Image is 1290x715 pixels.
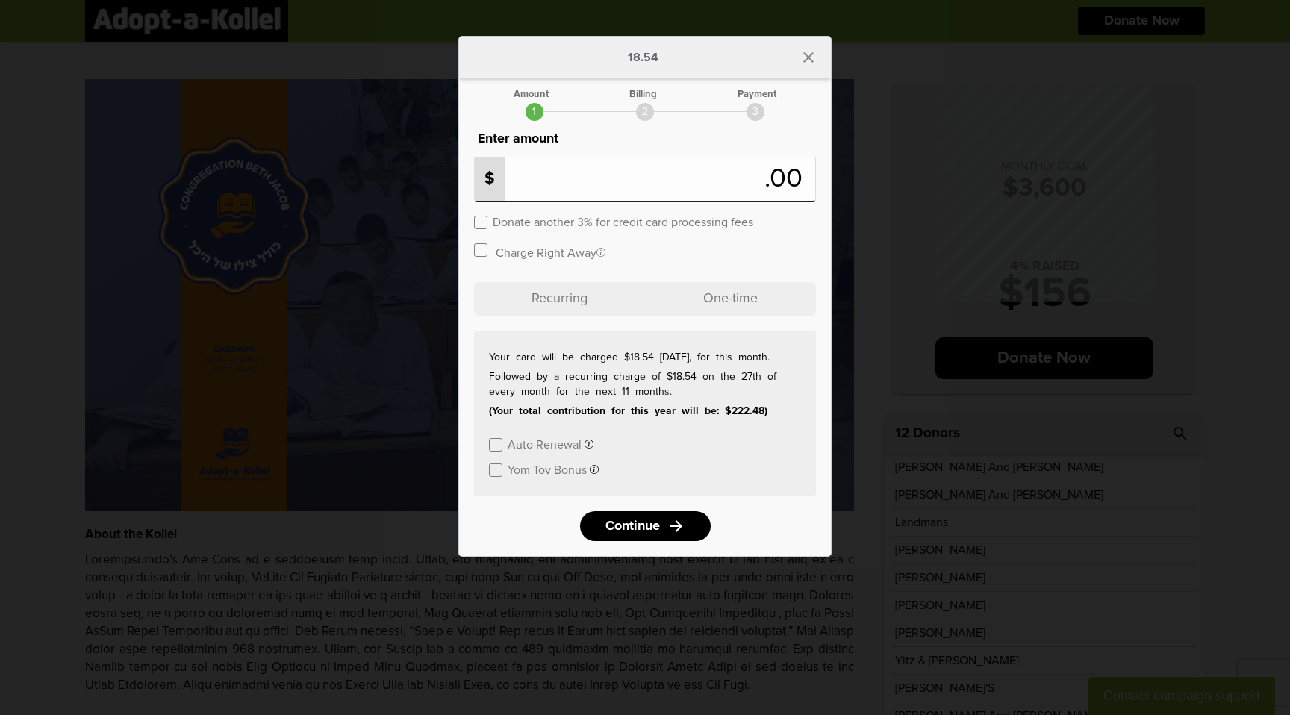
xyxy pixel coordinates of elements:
[489,350,801,365] p: Your card will be charged $18.54 [DATE], for this month.
[474,128,816,149] p: Enter amount
[508,437,582,451] label: Auto Renewal
[645,282,816,316] p: One-time
[508,462,599,476] button: Yom Tov Bonus
[636,103,654,121] div: 2
[629,90,657,99] div: Billing
[474,282,645,316] p: Recurring
[496,245,605,259] label: Charge Right Away
[764,166,810,193] span: .00
[605,519,660,533] span: Continue
[514,90,549,99] div: Amount
[526,103,543,121] div: 1
[508,462,587,476] label: Yom Tov Bonus
[489,369,801,399] p: Followed by a recurring charge of $18.54 on the 27th of every month for the next 11 months.
[489,404,801,419] p: (Your total contribution for this year will be: $222.48)
[628,51,658,63] p: 18.54
[738,90,776,99] div: Payment
[475,157,505,201] p: $
[747,103,764,121] div: 3
[580,511,711,541] a: Continuearrow_forward
[800,49,817,66] i: close
[667,517,685,535] i: arrow_forward
[493,214,753,228] label: Donate another 3% for credit card processing fees
[508,437,593,451] button: Auto Renewal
